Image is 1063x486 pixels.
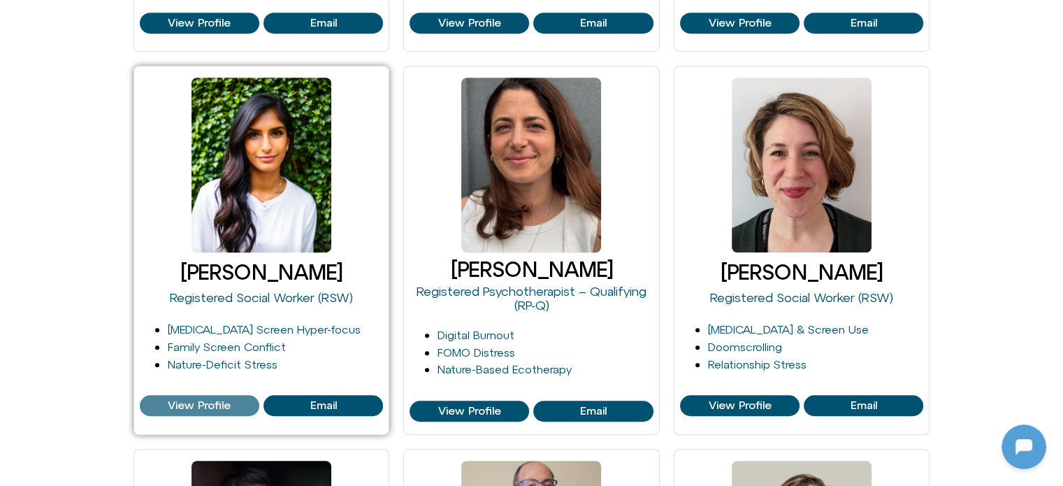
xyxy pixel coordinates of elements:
[417,284,646,313] a: Registered Psychotherapist – Qualifying (RP-Q)
[41,9,215,27] h2: [DOMAIN_NAME]
[438,346,515,359] a: FOMO Distress
[708,358,807,371] a: Relationship Stress
[3,3,276,33] button: Expand Header Button
[708,399,771,412] span: View Profile
[220,6,244,30] svg: Restart Conversation Button
[438,363,572,376] a: Nature-Based Ecotherapy
[168,323,361,336] a: [MEDICAL_DATA] Screen Hyper-focus
[680,13,800,34] a: View Profile of Faelyne Templer
[112,207,168,263] img: N5FCcHC.png
[580,17,607,29] span: Email
[580,405,607,417] span: Email
[804,13,923,34] a: View Profile of Faelyne Templer
[438,405,501,417] span: View Profile
[533,13,653,34] a: View Profile of Eli Singer
[438,329,514,341] a: Digital Burnout
[263,395,383,416] a: View Profile of Harshi Sritharan
[168,358,277,371] a: Nature-Deficit Stress
[710,290,893,305] a: Registered Social Worker (RSW)
[708,17,771,29] span: View Profile
[140,13,259,34] a: View Profile of David Goldenberg
[721,260,883,284] a: [PERSON_NAME]
[140,395,259,416] a: View Profile of Harshi Sritharan
[263,13,383,34] a: View Profile of David Goldenberg
[180,260,342,284] a: [PERSON_NAME]
[310,399,336,412] span: Email
[804,395,923,416] a: View Profile of Jessie Kussin
[438,17,501,29] span: View Profile
[13,7,35,29] img: N5FCcHC.png
[410,401,529,422] a: View Profile of Iris Glaser
[851,399,877,412] span: Email
[680,395,800,416] a: View Profile of Jessie Kussin
[310,17,336,29] span: Email
[708,341,782,353] a: Doomscrolling
[168,17,231,29] span: View Profile
[450,257,612,281] a: [PERSON_NAME]
[533,401,653,422] a: View Profile of Iris Glaser
[851,17,877,29] span: Email
[170,290,353,305] a: Registered Social Worker (RSW)
[708,323,869,336] a: [MEDICAL_DATA] & Screen Use
[244,6,268,30] svg: Close Chatbot Button
[87,278,193,297] h1: [DOMAIN_NAME]
[410,13,529,34] a: View Profile of Eli Singer
[168,341,286,353] a: Family Screen Conflict
[1001,424,1046,469] iframe: Botpress
[24,363,217,377] textarea: Message Input
[168,399,231,412] span: View Profile
[239,359,261,381] svg: Voice Input Button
